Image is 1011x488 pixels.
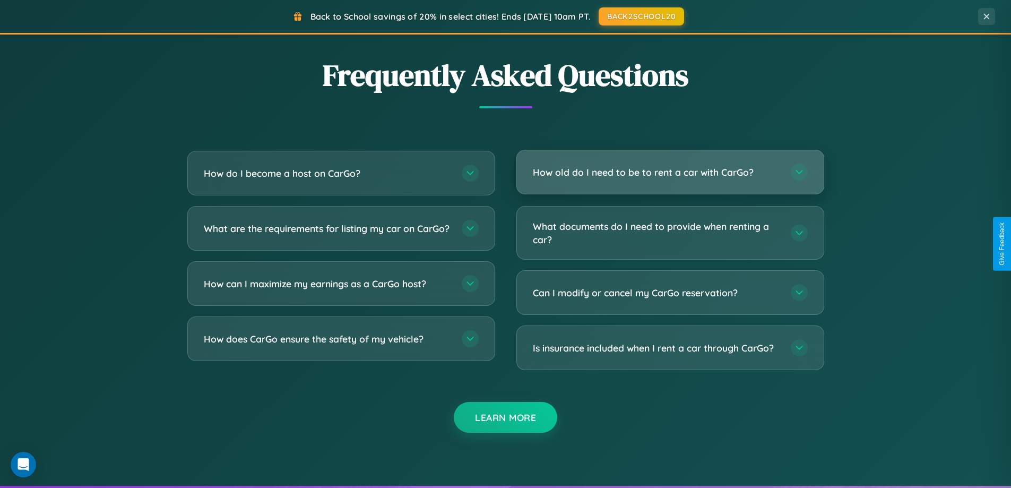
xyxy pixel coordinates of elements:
h3: Is insurance included when I rent a car through CarGo? [533,341,780,355]
h3: How do I become a host on CarGo? [204,167,451,180]
h3: Can I modify or cancel my CarGo reservation? [533,286,780,299]
h3: How old do I need to be to rent a car with CarGo? [533,166,780,179]
h3: What are the requirements for listing my car on CarGo? [204,222,451,235]
div: Open Intercom Messenger [11,452,36,477]
div: Give Feedback [998,222,1006,266]
button: Learn More [454,402,557,433]
span: Back to School savings of 20% in select cities! Ends [DATE] 10am PT. [310,11,591,22]
h2: Frequently Asked Questions [187,55,824,96]
h3: How does CarGo ensure the safety of my vehicle? [204,332,451,346]
h3: What documents do I need to provide when renting a car? [533,220,780,246]
h3: How can I maximize my earnings as a CarGo host? [204,277,451,290]
button: BACK2SCHOOL20 [599,7,684,25]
